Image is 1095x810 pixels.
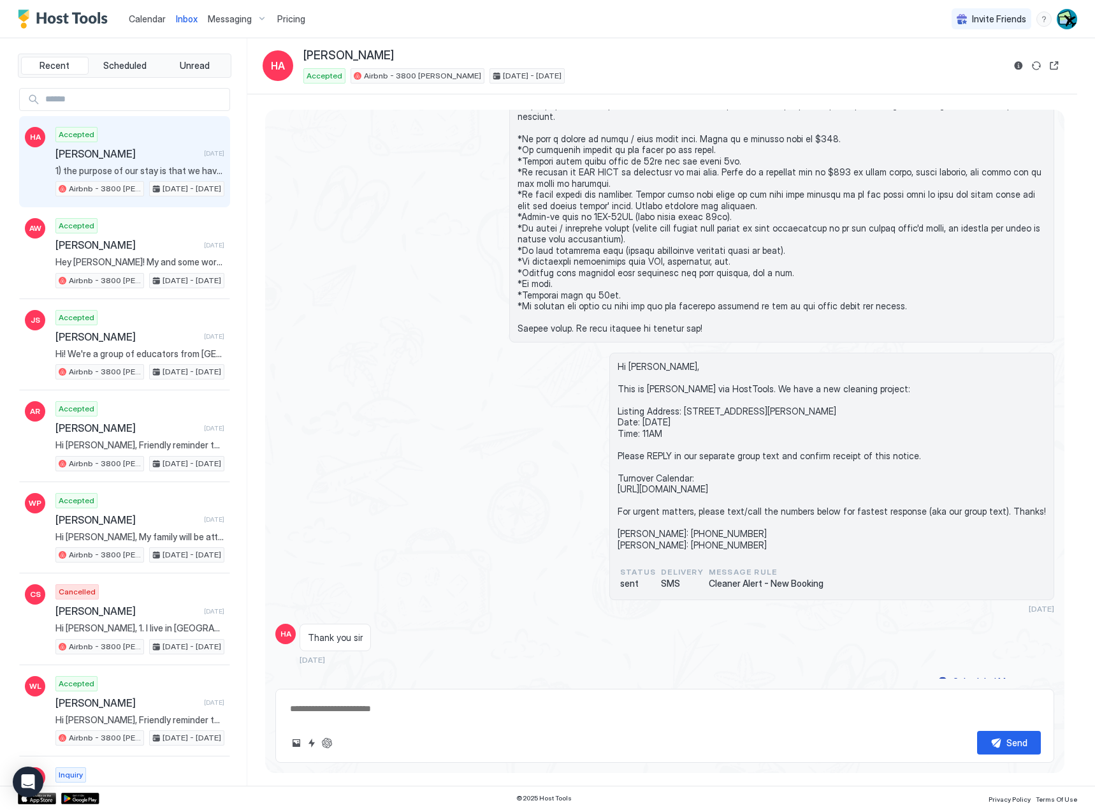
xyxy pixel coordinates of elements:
span: sent [620,578,656,589]
button: Reservation information [1011,58,1026,73]
span: [DATE] - [DATE] [163,366,221,378]
span: Hi [PERSON_NAME], My family will be attending a funeral. Thanks. Bill [55,531,224,543]
span: WL [29,681,41,692]
span: [PERSON_NAME] [303,48,394,63]
button: Scheduled [91,57,159,75]
span: [PERSON_NAME] [55,513,199,526]
div: Scheduled Messages [953,675,1040,688]
span: Airbnb - 3800 [PERSON_NAME] [69,641,141,652]
span: AW [29,223,41,234]
input: Input Field [40,89,229,110]
button: Quick reply [304,735,319,751]
button: Unread [161,57,228,75]
span: [DATE] - [DATE] [163,458,221,469]
span: status [620,566,656,578]
span: [PERSON_NAME] [55,696,199,709]
span: HA [280,628,291,640]
span: [DATE] - [DATE] [163,641,221,652]
span: [PERSON_NAME] [55,330,199,343]
span: Terms Of Use [1036,795,1077,803]
span: Cleaner Alert - New Booking [709,578,823,589]
a: App Store [18,793,56,804]
span: Cancelled [59,586,96,598]
span: Airbnb - 3800 [PERSON_NAME] [69,366,141,378]
span: [PERSON_NAME] [55,422,199,434]
button: Sync reservation [1029,58,1044,73]
span: Accepted [59,129,94,140]
span: © 2025 Host Tools [516,794,572,802]
span: [DATE] [204,149,224,158]
span: Airbnb - 3800 [PERSON_NAME] [69,275,141,286]
span: Privacy Policy [989,795,1031,803]
button: Upload image [289,735,304,751]
div: menu [1036,11,1052,27]
span: Airbnb - 3800 [PERSON_NAME] [69,732,141,744]
a: Calendar [129,12,166,26]
div: Send [1006,736,1027,749]
span: HA [30,131,41,143]
span: [PERSON_NAME] [55,605,199,617]
span: [DATE] [204,698,224,707]
span: Messaging [208,13,252,25]
a: Host Tools Logo [18,10,113,29]
a: Inbox [176,12,198,26]
span: Airbnb - 3800 [PERSON_NAME] [69,183,141,195]
span: [DATE] [300,655,325,665]
span: Accepted [307,70,342,82]
span: Accepted [59,220,94,232]
span: Delivery [661,566,704,578]
span: Hi [PERSON_NAME], Friendly reminder to please leave a review! Reviews are important for the longe... [55,714,224,726]
span: [DATE] [204,241,224,249]
span: Accepted [59,312,94,323]
span: Inbox [176,13,198,24]
div: User profile [1057,9,1077,29]
span: Thank you sir [308,632,363,644]
div: tab-group [18,54,231,78]
span: JS [31,314,40,326]
span: Unread [180,60,210,71]
button: Recent [21,57,89,75]
span: Airbnb - 3800 [PERSON_NAME] [69,549,141,561]
button: Open reservation [1047,58,1062,73]
span: SMS [661,578,704,589]
span: [DATE] [1029,604,1054,614]
span: [DATE] - [DATE] [163,549,221,561]
span: Recent [40,60,69,71]
button: Scheduled Messages [936,673,1054,690]
span: [DATE] [204,607,224,615]
span: CS [30,589,41,600]
a: Terms Of Use [1036,792,1077,805]
span: Pricing [277,13,305,25]
button: ChatGPT Auto Reply [319,735,335,751]
span: Calendar [129,13,166,24]
span: HA [271,58,285,73]
span: Invite Friends [972,13,1026,25]
span: Accepted [59,495,94,506]
span: Hi [PERSON_NAME], This is [PERSON_NAME] via HostTools. We have a new cleaning project: Listing Ad... [618,361,1046,551]
span: [DATE] - [DATE] [503,70,562,82]
span: Airbnb - 3800 [PERSON_NAME] [364,70,481,82]
span: Hey [PERSON_NAME]! My and some work buddies are visiting our HQ for work stuff. We're just a bunc... [55,256,224,268]
span: Hi [PERSON_NAME], Friendly reminder to please leave a review! Reviews are important for the longe... [55,439,224,451]
span: Scheduled [103,60,147,71]
span: [DATE] - [DATE] [163,183,221,195]
span: [PERSON_NAME] [55,147,199,160]
span: [DATE] - [DATE] [163,275,221,286]
span: Inquiry [59,769,83,781]
span: Hi [PERSON_NAME], 1. I live in [GEOGRAPHIC_DATA] too. I’m booking your home for my family that’s ... [55,622,224,634]
span: AR [30,406,40,417]
span: Airbnb - 3800 [PERSON_NAME] [69,458,141,469]
span: Hi! We're a group of educators from [GEOGRAPHIC_DATA] coming to meet with Apple. We are excited t... [55,348,224,360]
span: Accepted [59,678,94,689]
a: Google Play Store [61,793,99,804]
span: [DATE] - [DATE] [163,732,221,744]
span: Accepted [59,403,94,415]
span: [PERSON_NAME] [55,239,199,251]
span: WP [29,497,41,509]
button: Send [977,731,1041,755]
div: Open Intercom Messenger [13,767,43,797]
a: Privacy Policy [989,792,1031,805]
